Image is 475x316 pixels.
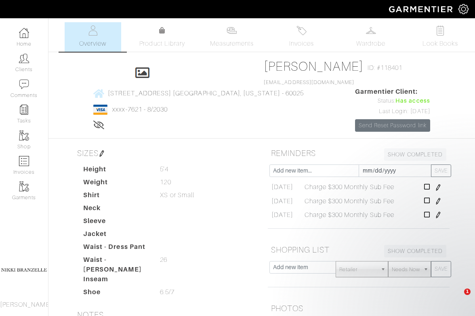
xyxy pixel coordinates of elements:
img: todo-9ac3debb85659649dc8f770b8b6100bb5dab4b48dedcbae339e5042a72dfd3cc.svg [435,25,446,36]
h5: REMINDERS [268,145,450,161]
span: Product Library [139,39,185,48]
img: pen-cf24a1663064a2ec1b9c1bd2387e9de7a2fa800b781884d57f21acf72779bad2.png [435,184,441,191]
span: Look Books [422,39,458,48]
a: Send Reset Password link [355,119,430,132]
a: Wardrobe [343,22,399,52]
h5: SHOPPING LIST [268,242,450,258]
span: Invoices [289,39,314,48]
img: measurements-466bbee1fd09ba9460f595b01e5d73f9e2bff037440d3c8f018324cb6cdf7a4a.svg [227,25,237,36]
span: Measurements [210,39,254,48]
span: 120 [160,177,171,187]
div: Last Login: [DATE] [355,107,430,116]
a: SHOW COMPLETED [384,148,446,161]
dt: Inseam [77,274,154,287]
span: 5'4 [160,164,168,174]
a: Measurements [204,22,261,52]
dt: Jacket [77,229,154,242]
a: [STREET_ADDRESS] [GEOGRAPHIC_DATA], [US_STATE] - 60025 [93,88,304,98]
dt: Height [77,164,154,177]
dt: Weight [77,177,154,190]
a: Look Books [412,22,469,52]
span: Charge $300 Monthly Sub Fee [305,182,394,192]
img: pen-cf24a1663064a2ec1b9c1bd2387e9de7a2fa800b781884d57f21acf72779bad2.png [435,212,441,218]
img: orders-27d20c2124de7fd6de4e0e44c1d41de31381a507db9b33961299e4e07d508b8c.svg [296,25,307,36]
img: wardrobe-487a4870c1b7c33e795ec22d11cfc2ed9d08956e64fb3008fe2437562e282088.svg [366,25,376,36]
img: dashboard-icon-dbcd8f5a0b271acd01030246c82b418ddd0df26cd7fceb0bd07c9910d44c42f6.png [19,28,29,38]
span: [DATE] [271,210,293,220]
a: Invoices [273,22,330,52]
img: garmentier-logo-header-white-b43fb05a5012e4ada735d5af1a66efaba907eab6374d6393d1fbf88cb4ef424d.png [385,2,458,16]
span: Garmentier Client: [355,87,430,97]
dt: Neck [77,203,154,216]
img: pen-cf24a1663064a2ec1b9c1bd2387e9de7a2fa800b781884d57f21acf72779bad2.png [99,150,105,157]
span: ID: #118401 [368,63,403,73]
iframe: Intercom live chat [448,289,467,308]
input: Add new item [269,261,336,274]
img: comment-icon-a0a6a9ef722e966f86d9cbdc48e553b5cf19dbc54f86b18d962a5391bc8f6eb6.png [19,79,29,89]
span: 26 [160,255,167,265]
a: [EMAIL_ADDRESS][DOMAIN_NAME] [264,80,354,85]
a: [PERSON_NAME] [264,59,364,74]
span: Has access [395,97,430,105]
a: Product Library [134,26,191,48]
img: clients-icon-6bae9207a08558b7cb47a8932f037763ab4055f8c8b6bfacd5dc20c3e0201464.png [19,53,29,63]
span: Overview [79,39,106,48]
span: Charge $300 Monthly Sub Fee [305,210,394,220]
a: xxxx-7621 - 8/2030 [112,106,168,113]
dt: Sleeve [77,216,154,229]
span: [DATE] [271,182,293,192]
img: garments-icon-b7da505a4dc4fd61783c78ac3ca0ef83fa9d6f193b1c9dc38574b1d14d53ca28.png [19,131,29,141]
span: XS or Small [160,190,194,200]
img: gear-icon-white-bd11855cb880d31180b6d7d6211b90ccbf57a29d726f0c71d8c61bd08dd39cc2.png [458,4,469,14]
button: SAVE [431,164,451,177]
dt: Waist - [PERSON_NAME] [77,255,154,274]
span: 6.5/7 [160,287,174,297]
img: reminder-icon-8004d30b9f0a5d33ae49ab947aed9ed385cf756f9e5892f1edd6e32f2345188e.png [19,105,29,115]
dt: Shoe [77,287,154,300]
h5: SIZES [74,145,256,161]
span: [STREET_ADDRESS] [GEOGRAPHIC_DATA], [US_STATE] - 60025 [108,90,304,97]
span: [DATE] [271,196,293,206]
span: 1 [464,289,471,295]
img: orders-icon-0abe47150d42831381b5fb84f609e132dff9fe21cb692f30cb5eec754e2cba89.png [19,156,29,166]
input: Add new item... [269,164,359,177]
a: Overview [65,22,121,52]
img: visa-934b35602734be37eb7d5d7e5dbcd2044c359bf20a24dc3361ca3fa54326a8a7.png [93,105,107,115]
dt: Shirt [77,190,154,203]
span: Charge $300 Monthly Sub Fee [305,196,394,206]
img: pen-cf24a1663064a2ec1b9c1bd2387e9de7a2fa800b781884d57f21acf72779bad2.png [435,198,441,204]
div: Status: [355,97,430,105]
img: basicinfo-40fd8af6dae0f16599ec9e87c0ef1c0a1fdea2edbe929e3d69a839185d80c458.svg [88,25,98,36]
img: garments-icon-b7da505a4dc4fd61783c78ac3ca0ef83fa9d6f193b1c9dc38574b1d14d53ca28.png [19,181,29,192]
span: Wardrobe [356,39,385,48]
dt: Waist - Dress Pant [77,242,154,255]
